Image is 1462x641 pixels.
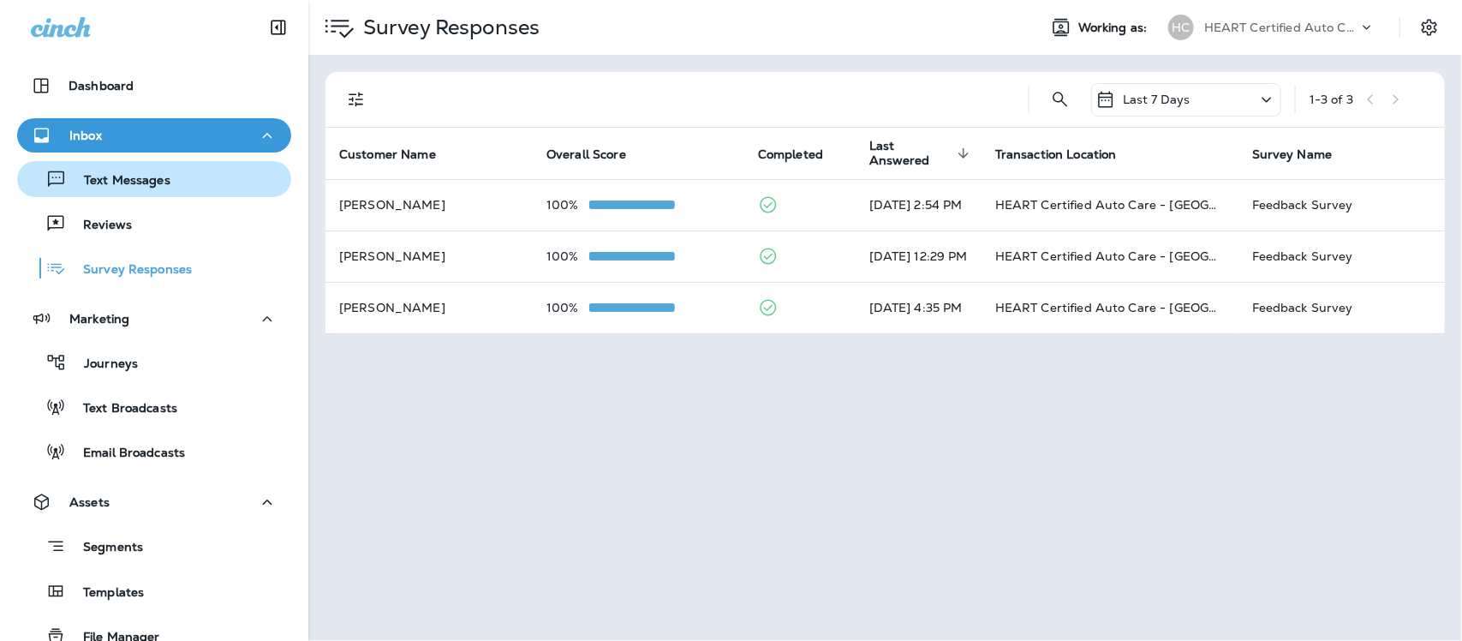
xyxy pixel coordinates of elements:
[66,401,177,417] p: Text Broadcasts
[1123,93,1190,106] p: Last 7 Days
[69,129,102,142] p: Inbox
[546,147,648,162] span: Overall Score
[546,198,589,212] p: 100%
[856,231,982,282] td: [DATE] 12:29 PM
[17,302,291,336] button: Marketing
[982,179,1238,231] td: HEART Certified Auto Care - [GEOGRAPHIC_DATA]
[66,585,144,602] p: Templates
[17,206,291,242] button: Reviews
[254,10,302,45] button: Collapse Sidebar
[66,540,143,557] p: Segments
[856,179,982,231] td: [DATE] 2:54 PM
[69,312,129,326] p: Marketing
[1238,179,1445,231] td: Feedback Survey
[1310,93,1353,106] div: 1 - 3 of 3
[869,139,975,168] span: Last Answered
[66,218,132,234] p: Reviews
[69,79,134,93] p: Dashboard
[758,147,823,162] span: Completed
[995,147,1117,162] span: Transaction Location
[869,139,952,168] span: Last Answered
[17,573,291,609] button: Templates
[995,147,1139,162] span: Transaction Location
[356,15,540,40] p: Survey Responses
[546,249,589,263] p: 100%
[339,82,373,117] button: Filters
[856,282,982,333] td: [DATE] 4:35 PM
[546,147,626,162] span: Overall Score
[325,179,533,231] td: [PERSON_NAME]
[339,147,436,162] span: Customer Name
[17,434,291,470] button: Email Broadcasts
[1043,82,1077,117] button: Search Survey Responses
[17,344,291,380] button: Journeys
[758,147,845,162] span: Completed
[67,173,170,189] p: Text Messages
[1168,15,1194,40] div: HC
[67,356,138,373] p: Journeys
[1204,21,1358,34] p: HEART Certified Auto Care
[1238,282,1445,333] td: Feedback Survey
[17,161,291,197] button: Text Messages
[325,282,533,333] td: [PERSON_NAME]
[66,262,192,279] p: Survey Responses
[17,389,291,425] button: Text Broadcasts
[1078,21,1151,35] span: Working as:
[546,301,589,315] p: 100%
[1238,231,1445,282] td: Feedback Survey
[17,250,291,286] button: Survey Responses
[982,231,1238,282] td: HEART Certified Auto Care - [GEOGRAPHIC_DATA]
[17,485,291,519] button: Assets
[66,446,185,462] p: Email Broadcasts
[1252,147,1333,162] span: Survey Name
[339,147,458,162] span: Customer Name
[17,69,291,103] button: Dashboard
[1252,147,1355,162] span: Survey Name
[325,231,533,282] td: [PERSON_NAME]
[17,118,291,153] button: Inbox
[1414,12,1445,43] button: Settings
[17,528,291,565] button: Segments
[982,282,1238,333] td: HEART Certified Auto Care - [GEOGRAPHIC_DATA]
[69,495,110,509] p: Assets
